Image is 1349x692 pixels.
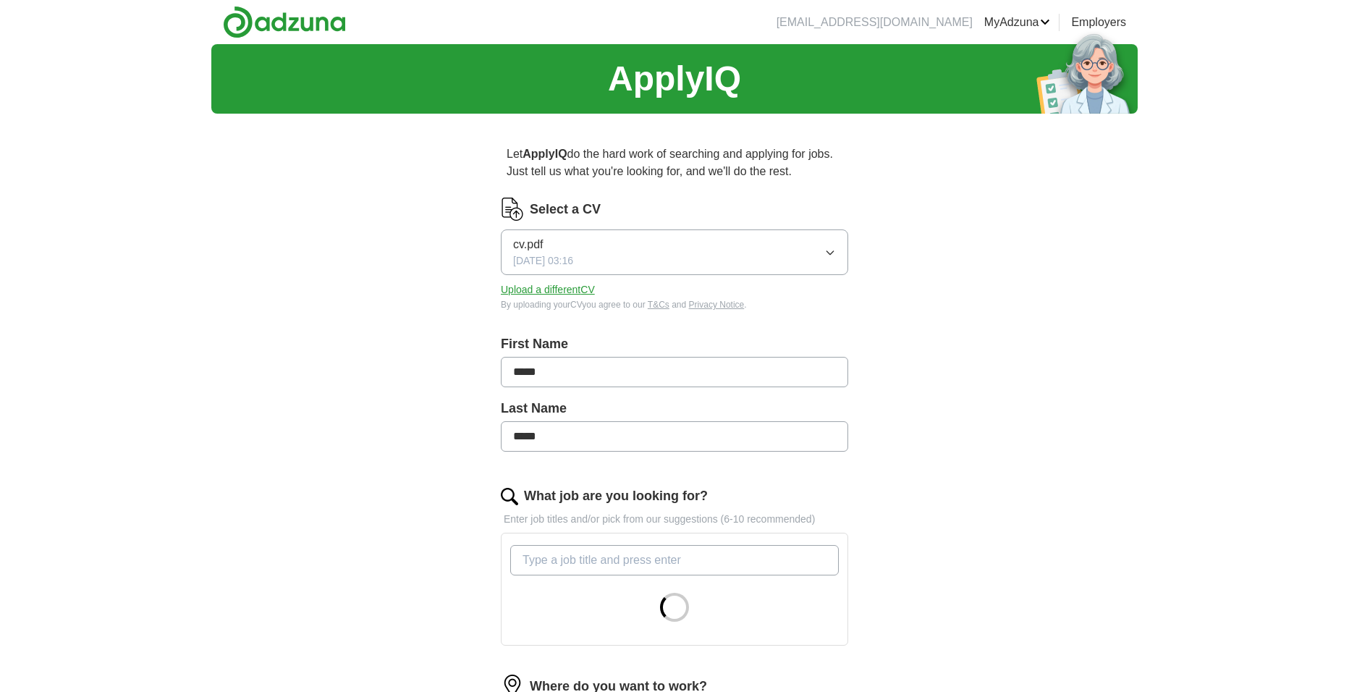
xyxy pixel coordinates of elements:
button: cv.pdf[DATE] 03:16 [501,229,848,275]
p: Let do the hard work of searching and applying for jobs. Just tell us what you're looking for, an... [501,140,848,186]
label: Last Name [501,399,848,418]
span: [DATE] 03:16 [513,253,573,269]
strong: ApplyIQ [523,148,567,160]
a: Privacy Notice [689,300,745,310]
label: First Name [501,334,848,354]
h1: ApplyIQ [608,53,741,105]
input: Type a job title and press enter [510,545,839,575]
p: Enter job titles and/or pick from our suggestions (6-10 recommended) [501,512,848,527]
label: Select a CV [530,200,601,219]
div: By uploading your CV you agree to our and . [501,298,848,311]
a: Employers [1071,14,1126,31]
button: Upload a differentCV [501,282,595,298]
li: [EMAIL_ADDRESS][DOMAIN_NAME] [777,14,973,31]
a: MyAdzuna [984,14,1051,31]
img: Adzuna logo [223,6,346,38]
label: What job are you looking for? [524,486,708,506]
img: search.png [501,488,518,505]
img: CV Icon [501,198,524,221]
a: T&Cs [648,300,669,310]
span: cv.pdf [513,236,544,253]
